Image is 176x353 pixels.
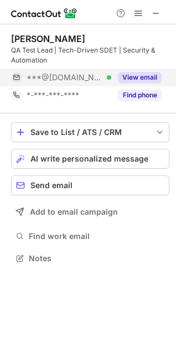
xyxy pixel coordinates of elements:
[29,231,165,241] span: Find work email
[30,207,118,216] span: Add to email campaign
[11,122,169,142] button: save-profile-one-click
[11,175,169,195] button: Send email
[11,149,169,169] button: AI write personalized message
[118,72,162,83] button: Reveal Button
[30,154,148,163] span: AI write personalized message
[29,253,165,263] span: Notes
[30,181,73,190] span: Send email
[11,229,169,244] button: Find work email
[118,90,162,101] button: Reveal Button
[11,7,77,20] img: ContactOut v5.3.10
[11,251,169,266] button: Notes
[11,33,85,44] div: [PERSON_NAME]
[27,72,103,82] span: ***@[DOMAIN_NAME]
[11,45,169,65] div: QA Test Lead | Tech-Driven SDET | Security & Automation
[30,128,150,137] div: Save to List / ATS / CRM
[11,202,169,222] button: Add to email campaign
